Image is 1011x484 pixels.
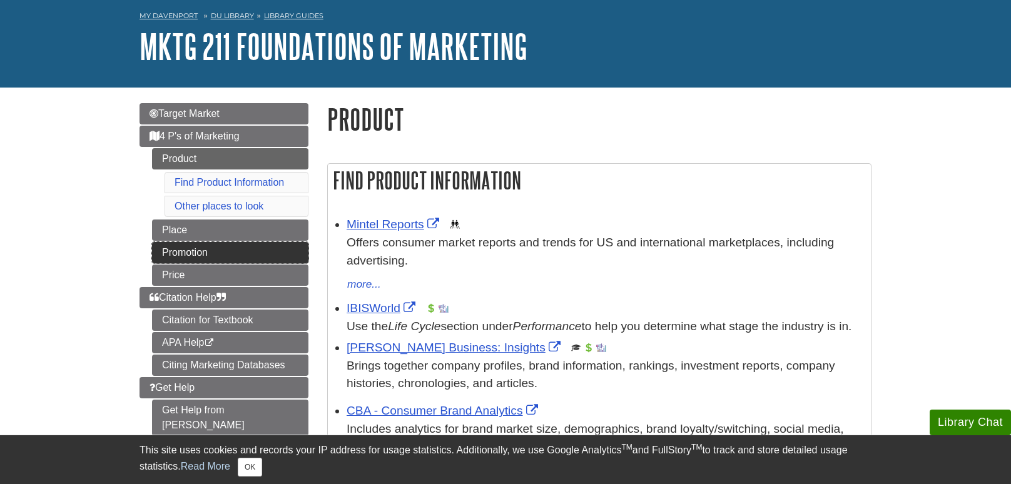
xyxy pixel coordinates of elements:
[140,27,527,66] a: MKTG 211 Foundations of Marketing
[152,400,308,436] a: Get Help from [PERSON_NAME]
[571,343,581,353] img: Scholarly or Peer Reviewed
[264,11,323,20] a: Library Guides
[347,404,541,417] a: Link opens in new window
[140,11,198,21] a: My Davenport
[150,131,240,141] span: 4 P's of Marketing
[347,420,865,456] p: Includes analytics for brand market size, demographics, brand loyalty/switching, social media, an...
[140,126,308,147] a: 4 P's of Marketing
[596,343,606,353] img: Industry Report
[347,318,865,336] div: Use the section under to help you determine what stage the industry is in.
[204,339,215,347] i: This link opens in a new window
[930,410,1011,435] button: Library Chat
[426,303,436,313] img: Financial Report
[347,357,865,393] p: Brings together company profiles, brand information, rankings, investment reports, company histor...
[140,103,308,481] div: Guide Page Menu
[140,443,871,476] div: This site uses cookies and records your IP address for usage statistics. Additionally, we use Goo...
[152,265,308,286] a: Price
[140,8,871,28] nav: breadcrumb
[140,103,308,124] a: Target Market
[211,11,254,20] a: DU Library
[347,301,419,315] a: Link opens in new window
[150,382,195,393] span: Get Help
[347,341,564,354] a: Link opens in new window
[584,343,594,353] img: Financial Report
[150,292,226,303] span: Citation Help
[140,287,308,308] a: Citation Help
[152,148,308,169] a: Product
[621,443,632,451] sup: TM
[140,377,308,398] a: Get Help
[328,164,871,197] h2: Find Product Information
[388,320,440,333] i: Life Cycle
[439,303,449,313] img: Industry Report
[691,443,702,451] sup: TM
[175,201,263,211] a: Other places to look
[513,320,582,333] i: Performance
[152,310,308,331] a: Citation for Textbook
[152,219,308,241] a: Place
[181,461,230,471] a: Read More
[152,355,308,376] a: Citing Marketing Databases
[347,218,442,231] a: Link opens in new window
[238,458,262,476] button: Close
[347,234,865,270] p: Offers consumer market reports and trends for US and international marketplaces, including advert...
[450,219,460,229] img: Demographics
[150,108,220,119] span: Target Market
[347,276,382,293] button: more...
[327,103,871,135] h1: Product
[152,242,308,263] a: Promotion
[152,332,308,353] a: APA Help
[175,177,284,188] a: Find Product Information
